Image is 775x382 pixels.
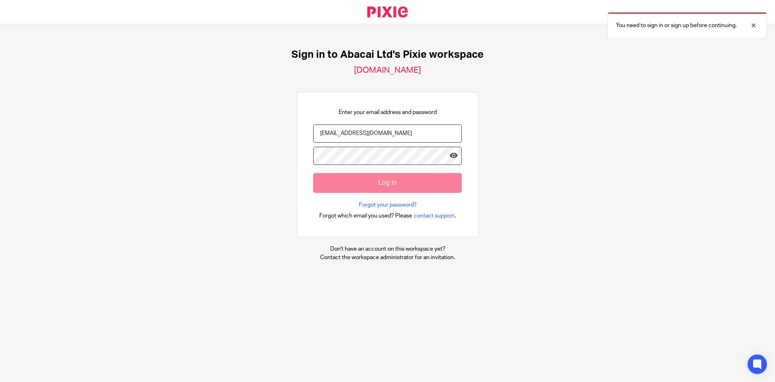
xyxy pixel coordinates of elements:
[319,211,456,220] div: .
[359,201,417,209] a: Forgot your password?
[339,108,437,116] p: Enter your email address and password
[319,212,412,220] span: Forgot which email you used? Please
[616,21,737,30] p: You need to sign in or sign up before continuing.
[414,212,455,220] span: contact support
[313,125,462,143] input: name@example.com
[320,245,455,253] p: Don't have an account on this workspace yet?
[354,65,421,76] h2: [DOMAIN_NAME]
[313,173,462,193] input: Log in
[320,253,455,262] p: Contact the workspace administrator for an invitation.
[291,49,484,61] h1: Sign in to Abacai Ltd's Pixie workspace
